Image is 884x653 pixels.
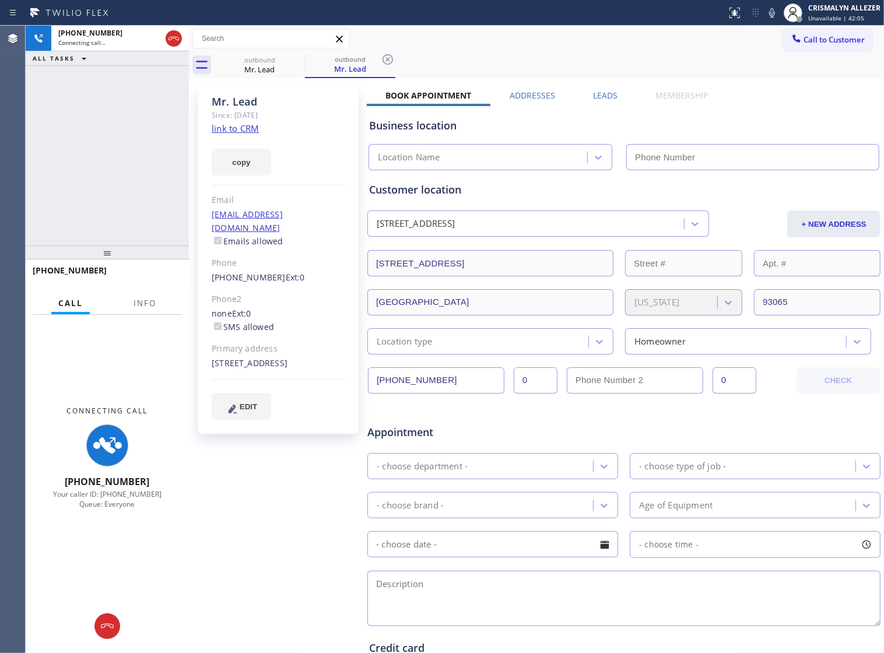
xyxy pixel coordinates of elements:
div: Mr. Lead [212,95,345,108]
a: link to CRM [212,122,259,134]
div: Phone [212,257,345,270]
a: [EMAIL_ADDRESS][DOMAIN_NAME] [212,209,283,233]
button: ALL TASKS [26,51,98,65]
button: EDIT [212,393,271,420]
span: Call to Customer [804,34,865,45]
input: SMS allowed [214,322,222,330]
button: Call [51,292,90,315]
div: [STREET_ADDRESS] [377,217,455,231]
span: ALL TASKS [33,54,75,62]
a: [PHONE_NUMBER] [212,272,286,283]
button: CHECK [797,367,880,394]
div: Mr. Lead [306,52,394,77]
div: Phone2 [212,293,345,306]
div: Homeowner [634,335,686,348]
div: outbound [306,55,394,64]
label: Leads [593,90,618,101]
span: Ext: 0 [232,308,251,319]
div: Email [212,194,345,207]
span: Your caller ID: [PHONE_NUMBER] Queue: Everyone [53,489,162,509]
label: Addresses [510,90,555,101]
div: Location Name [378,151,440,164]
input: Street # [625,250,742,276]
label: Book Appointment [386,90,472,101]
div: Age of Equipment [639,498,713,512]
input: Apt. # [754,250,881,276]
input: Address [367,250,613,276]
button: Info [127,292,163,315]
input: Phone Number 2 [567,367,703,394]
button: Hang up [166,30,182,47]
span: [PHONE_NUMBER] [33,265,107,276]
button: + NEW ADDRESS [787,210,881,237]
input: Ext. [514,367,557,394]
input: Phone Number [368,367,504,394]
span: Info [134,298,156,308]
span: Unavailable | 42:05 [808,14,864,22]
div: Location type [377,335,433,348]
div: Mr. Lead [306,64,394,74]
button: Call to Customer [783,29,872,51]
span: Appointment [367,424,537,440]
span: Call [58,298,83,308]
div: Mr. Lead [216,64,304,75]
label: Membership [655,90,708,101]
div: - choose department - [377,459,468,473]
span: Connecting call… [58,38,106,47]
input: - choose date - [367,531,618,557]
input: Phone Number [626,144,879,170]
button: Mute [764,5,780,21]
button: copy [212,149,271,175]
label: SMS allowed [212,321,274,332]
input: Search [193,29,349,48]
div: Customer location [369,182,879,198]
input: City [367,289,613,315]
div: none [212,307,345,334]
label: Emails allowed [212,236,283,247]
button: Hang up [94,613,120,639]
div: - choose type of job - [639,459,726,473]
input: ZIP [754,289,881,315]
span: - choose time - [639,539,699,550]
div: Primary address [212,342,345,356]
input: Emails allowed [214,237,222,244]
div: Since: [DATE] [212,108,345,122]
div: [STREET_ADDRESS] [212,357,345,370]
div: outbound [216,55,304,64]
input: Ext. 2 [713,367,756,394]
span: Ext: 0 [286,272,305,283]
span: EDIT [240,402,257,411]
div: - choose brand - [377,498,444,512]
span: [PHONE_NUMBER] [58,28,122,38]
div: CRISMALYN ALLEZER [808,3,881,13]
span: Connecting Call [67,406,148,416]
div: Mr. Lead [216,52,304,78]
div: Business location [369,118,879,134]
span: [PHONE_NUMBER] [65,475,150,488]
